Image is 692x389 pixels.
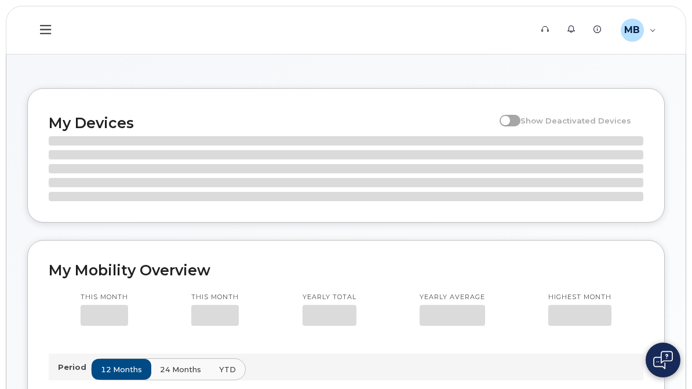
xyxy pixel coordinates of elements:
input: Show Deactivated Devices [500,110,509,119]
span: YTD [219,364,236,375]
p: Period [58,362,91,373]
p: Yearly total [303,293,356,302]
p: Yearly average [420,293,485,302]
span: Show Deactivated Devices [520,116,631,125]
p: Highest month [548,293,611,302]
p: This month [81,293,128,302]
h2: My Devices [49,114,494,132]
img: Open chat [653,351,673,369]
p: This month [191,293,239,302]
h2: My Mobility Overview [49,261,643,279]
span: 24 months [160,364,201,375]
